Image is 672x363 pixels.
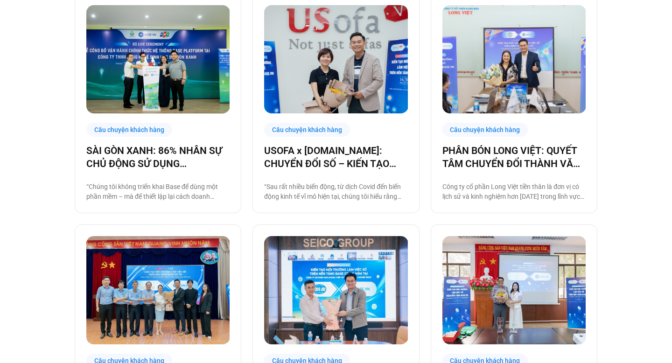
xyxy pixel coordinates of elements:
[442,144,586,170] a: PHÂN BÓN LONG VIỆT: QUYẾT TÂM CHUYỂN ĐỔI THÀNH VĂN PHÒNG SỐ, GIẢM CÁC THỦ TỤC GIẤY TỜ
[264,144,407,170] a: USOFA x [DOMAIN_NAME]: CHUYỂN ĐỔI SỐ – KIẾN TẠO NỘI LỰC CHINH PHỤC THỊ TRƯỜNG QUỐC TẾ
[264,182,407,202] p: “Sau rất nhiều biến động, từ dịch Covid đến biến động kinh tế vĩ mô hiện tại, chúng tôi hiểu rằng...
[86,144,230,170] a: SÀI GÒN XANH: 86% NHÂN SỰ CHỦ ĐỘNG SỬ DỤNG [DOMAIN_NAME], ĐẶT NỀN MÓNG CHO MỘT HỆ SINH THÁI SỐ HO...
[86,182,230,202] p: “Chúng tôi không triển khai Base để dùng một phần mềm – mà để thiết lập lại cách doanh nghiệp này...
[442,182,586,202] p: Công ty cổ phần Long Việt tiền thân là đơn vị có lịch sử và kinh nghiệm hơn [DATE] trong lĩnh vực...
[86,123,172,137] div: Câu chuyện khách hàng
[264,123,350,137] div: Câu chuyện khách hàng
[442,123,528,137] div: Câu chuyện khách hàng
